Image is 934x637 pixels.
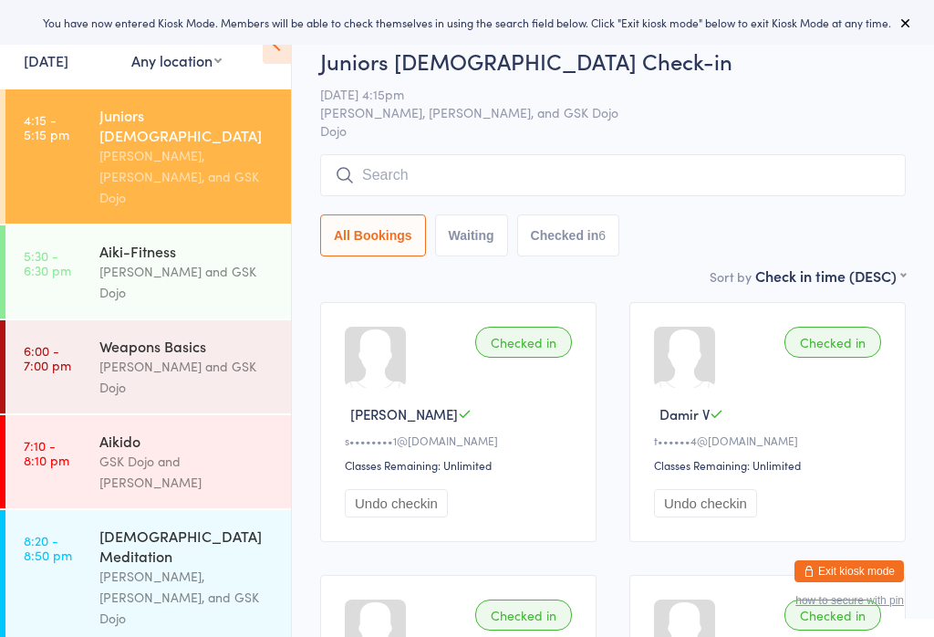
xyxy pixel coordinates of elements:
[99,431,275,451] div: Aikido
[345,433,577,448] div: s••••••••1@[DOMAIN_NAME]
[320,121,906,140] span: Dojo
[659,404,710,423] span: Damir V
[24,50,68,70] a: [DATE]
[131,50,222,70] div: Any location
[99,356,275,398] div: [PERSON_NAME] and GSK Dojo
[598,228,606,243] div: 6
[784,327,881,358] div: Checked in
[320,214,426,256] button: All Bookings
[320,154,906,196] input: Search
[99,105,275,145] div: Juniors [DEMOGRAPHIC_DATA]
[5,225,291,318] a: 5:30 -6:30 pmAiki-Fitness[PERSON_NAME] and GSK Dojo
[99,526,275,566] div: [DEMOGRAPHIC_DATA] Meditation
[5,320,291,413] a: 6:00 -7:00 pmWeapons Basics[PERSON_NAME] and GSK Dojo
[99,336,275,356] div: Weapons Basics
[24,438,69,467] time: 7:10 - 8:10 pm
[654,489,757,517] button: Undo checkin
[5,89,291,224] a: 4:15 -5:15 pmJuniors [DEMOGRAPHIC_DATA][PERSON_NAME], [PERSON_NAME], and GSK Dojo
[24,533,72,562] time: 8:20 - 8:50 pm
[475,600,572,631] div: Checked in
[784,600,881,631] div: Checked in
[435,214,508,256] button: Waiting
[794,560,904,582] button: Exit kiosk mode
[29,15,905,30] div: You have now entered Kiosk Mode. Members will be able to check themselves in using the search fie...
[320,46,906,76] h2: Juniors [DEMOGRAPHIC_DATA] Check-in
[795,594,904,607] button: how to secure with pin
[99,145,275,208] div: [PERSON_NAME], [PERSON_NAME], and GSK Dojo
[99,241,275,261] div: Aiki-Fitness
[99,566,275,629] div: [PERSON_NAME], [PERSON_NAME], and GSK Dojo
[345,457,577,473] div: Classes Remaining: Unlimited
[517,214,620,256] button: Checked in6
[320,103,877,121] span: [PERSON_NAME], [PERSON_NAME], and GSK Dojo
[755,266,906,286] div: Check in time (DESC)
[654,433,887,448] div: t••••••4@[DOMAIN_NAME]
[99,451,275,493] div: GSK Dojo and [PERSON_NAME]
[710,267,752,286] label: Sort by
[99,261,275,303] div: [PERSON_NAME] and GSK Dojo
[24,112,69,141] time: 4:15 - 5:15 pm
[475,327,572,358] div: Checked in
[345,489,448,517] button: Undo checkin
[654,457,887,473] div: Classes Remaining: Unlimited
[24,248,71,277] time: 5:30 - 6:30 pm
[5,415,291,508] a: 7:10 -8:10 pmAikidoGSK Dojo and [PERSON_NAME]
[24,343,71,372] time: 6:00 - 7:00 pm
[350,404,458,423] span: [PERSON_NAME]
[320,85,877,103] span: [DATE] 4:15pm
